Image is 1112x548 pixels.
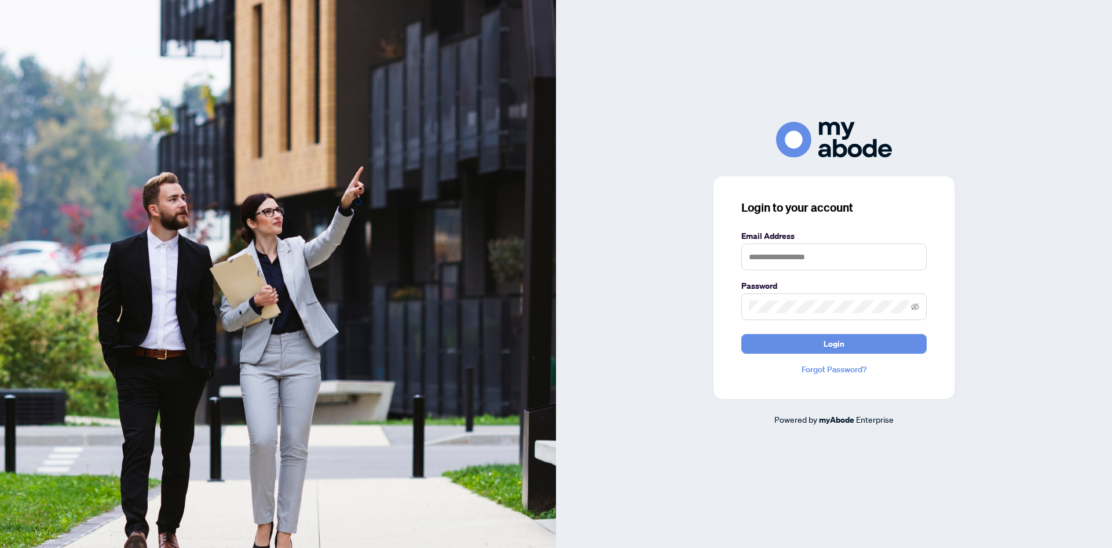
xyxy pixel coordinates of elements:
span: eye-invisible [911,303,919,311]
span: Powered by [774,414,817,424]
img: ma-logo [776,122,892,157]
span: Login [824,335,844,353]
button: Login [741,334,927,354]
span: Enterprise [856,414,894,424]
a: myAbode [819,413,854,426]
label: Password [741,280,927,292]
label: Email Address [741,230,927,242]
a: Forgot Password? [741,363,927,376]
h3: Login to your account [741,199,927,216]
